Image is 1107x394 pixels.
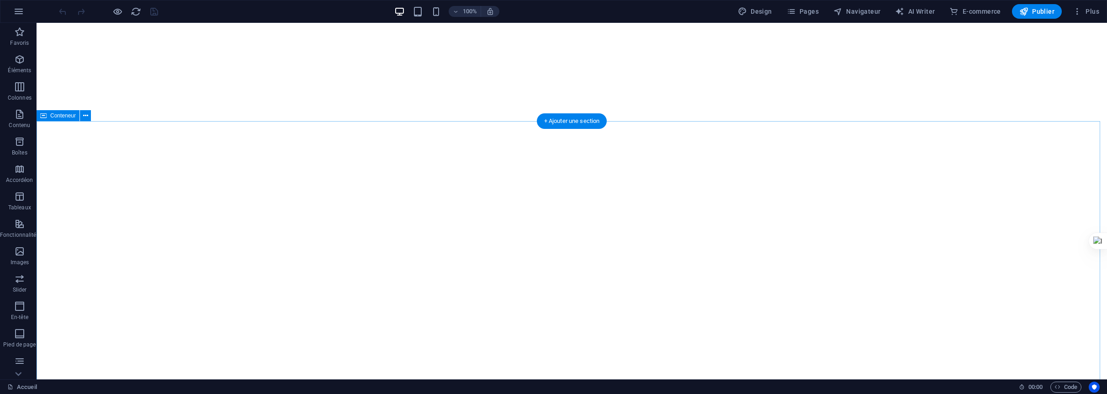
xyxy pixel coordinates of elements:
[537,113,607,129] div: + Ajouter une section
[8,204,31,211] p: Tableaux
[946,4,1004,19] button: E-commerce
[8,67,31,74] p: Éléments
[787,7,819,16] span: Pages
[734,4,776,19] button: Design
[1073,7,1099,16] span: Plus
[11,259,29,266] p: Images
[1012,4,1062,19] button: Publier
[891,4,938,19] button: AI Writer
[13,286,27,293] p: Slider
[1028,382,1043,393] span: 00 00
[1050,382,1081,393] button: Code
[130,6,141,17] button: reload
[50,113,76,118] span: Conteneur
[486,7,494,16] i: Lors du redimensionnement, ajuster automatiquement le niveau de zoom en fonction de l'appareil sé...
[462,6,477,17] h6: 100%
[10,39,29,47] p: Favoris
[783,4,822,19] button: Pages
[1019,7,1054,16] span: Publier
[1054,382,1077,393] span: Code
[3,341,36,348] p: Pied de page
[833,7,880,16] span: Navigateur
[1019,382,1043,393] h6: Durée de la session
[112,6,123,17] button: Cliquez ici pour quitter le mode Aperçu et poursuivre l'édition.
[6,176,33,184] p: Accordéon
[738,7,772,16] span: Design
[830,4,884,19] button: Navigateur
[895,7,935,16] span: AI Writer
[7,382,37,393] a: Cliquez pour annuler la sélection. Double-cliquez pour ouvrir Pages.
[11,314,28,321] p: En-tête
[949,7,1001,16] span: E-commerce
[12,149,27,156] p: Boîtes
[734,4,776,19] div: Design (Ctrl+Alt+Y)
[8,94,32,101] p: Colonnes
[131,6,141,17] i: Actualiser la page
[1089,382,1100,393] button: Usercentrics
[449,6,481,17] button: 100%
[9,122,30,129] p: Contenu
[1069,4,1103,19] button: Plus
[1035,383,1036,390] span: :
